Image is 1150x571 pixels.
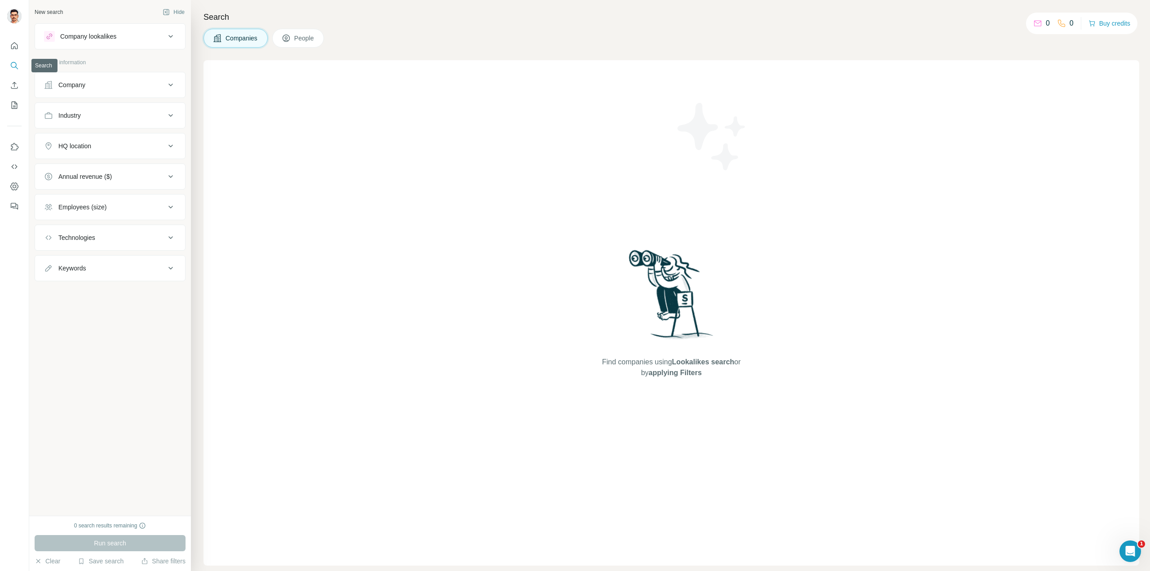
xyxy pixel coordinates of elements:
[203,11,1139,23] h4: Search
[35,166,185,187] button: Annual revenue ($)
[294,34,315,43] span: People
[7,38,22,54] button: Quick start
[7,198,22,214] button: Feedback
[58,80,85,89] div: Company
[78,557,124,566] button: Save search
[35,135,185,157] button: HQ location
[35,557,60,566] button: Clear
[625,248,718,348] img: Surfe Illustration - Woman searching with binoculars
[7,139,22,155] button: Use Surfe on LinkedIn
[7,97,22,113] button: My lists
[7,178,22,195] button: Dashboard
[1070,18,1074,29] p: 0
[672,96,752,177] img: Surfe Illustration - Stars
[35,58,186,66] p: Company information
[7,77,22,93] button: Enrich CSV
[35,8,63,16] div: New search
[672,358,734,366] span: Lookalikes search
[599,357,743,378] span: Find companies using or by
[60,32,116,41] div: Company lookalikes
[649,369,702,376] span: applying Filters
[58,264,86,273] div: Keywords
[58,233,95,242] div: Technologies
[156,5,191,19] button: Hide
[1119,540,1141,562] iframe: Intercom live chat
[226,34,258,43] span: Companies
[1046,18,1050,29] p: 0
[58,172,112,181] div: Annual revenue ($)
[141,557,186,566] button: Share filters
[35,105,185,126] button: Industry
[35,26,185,47] button: Company lookalikes
[1138,540,1145,548] span: 1
[58,111,81,120] div: Industry
[35,227,185,248] button: Technologies
[7,159,22,175] button: Use Surfe API
[74,522,146,530] div: 0 search results remaining
[35,257,185,279] button: Keywords
[58,142,91,150] div: HQ location
[1088,17,1130,30] button: Buy credits
[7,58,22,74] button: Search
[35,196,185,218] button: Employees (size)
[7,9,22,23] img: Avatar
[35,74,185,96] button: Company
[58,203,106,212] div: Employees (size)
